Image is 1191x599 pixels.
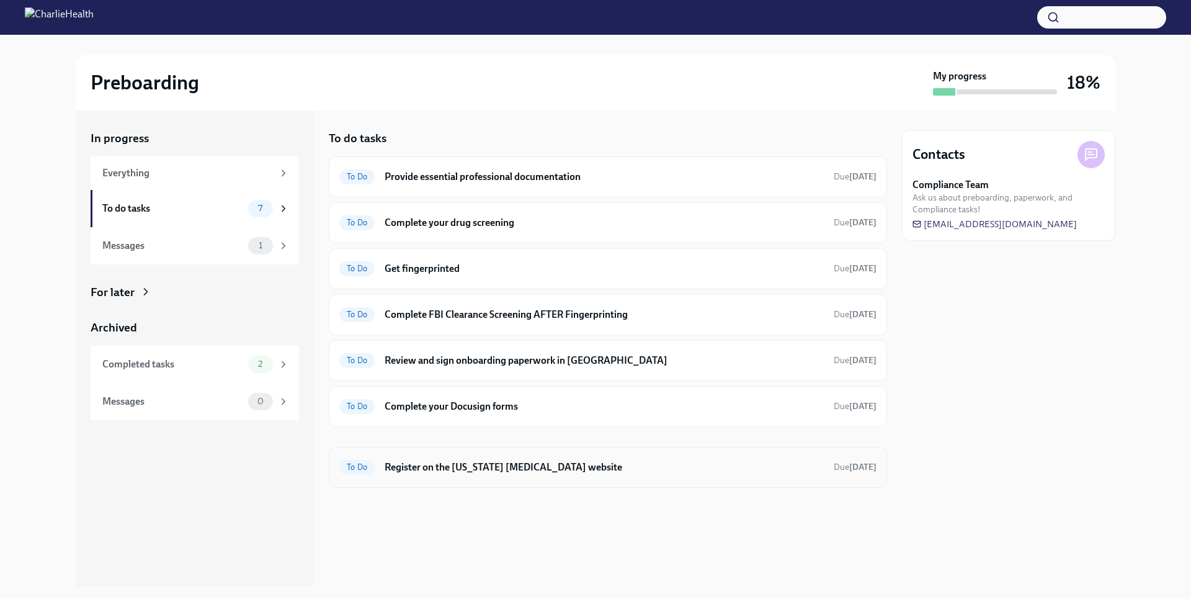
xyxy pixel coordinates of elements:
[385,262,824,276] h6: Get fingerprinted
[834,461,877,473] span: September 14th, 2025 08:00
[849,171,877,182] strong: [DATE]
[339,264,375,273] span: To Do
[251,204,270,213] span: 7
[102,202,243,215] div: To do tasks
[385,170,824,184] h6: Provide essential professional documentation
[329,130,386,146] h5: To do tasks
[849,355,877,366] strong: [DATE]
[849,217,877,228] strong: [DATE]
[339,218,375,227] span: To Do
[91,130,299,146] a: In progress
[91,156,299,190] a: Everything
[102,358,243,371] div: Completed tasks
[102,395,243,408] div: Messages
[339,462,375,472] span: To Do
[251,241,270,250] span: 1
[912,145,965,164] h4: Contacts
[339,213,877,233] a: To DoComplete your drug screeningDue[DATE]
[385,461,824,474] h6: Register on the [US_STATE] [MEDICAL_DATA] website
[339,172,375,181] span: To Do
[834,217,877,228] span: Due
[91,227,299,264] a: Messages1
[91,320,299,336] a: Archived
[91,284,299,300] a: For later
[849,462,877,472] strong: [DATE]
[834,217,877,228] span: September 17th, 2025 08:00
[102,166,273,180] div: Everything
[385,216,824,230] h6: Complete your drug screening
[912,218,1077,230] a: [EMAIL_ADDRESS][DOMAIN_NAME]
[251,359,270,369] span: 2
[834,309,877,320] span: September 20th, 2025 08:00
[91,383,299,420] a: Messages0
[385,400,824,413] h6: Complete your Docusign forms
[339,351,877,371] a: To DoReview and sign onboarding paperwork in [GEOGRAPHIC_DATA]Due[DATE]
[834,171,877,182] span: Due
[91,284,135,300] div: For later
[834,355,877,366] span: Due
[339,310,375,319] span: To Do
[834,309,877,320] span: Due
[834,354,877,366] span: September 21st, 2025 08:00
[250,397,271,406] span: 0
[25,7,94,27] img: CharlieHealth
[385,308,824,322] h6: Complete FBI Clearance Screening AFTER Fingerprinting
[339,259,877,279] a: To DoGet fingerprintedDue[DATE]
[834,263,877,274] span: September 17th, 2025 08:00
[834,400,877,412] span: September 17th, 2025 08:00
[834,462,877,472] span: Due
[339,402,375,411] span: To Do
[849,309,877,320] strong: [DATE]
[834,401,877,412] span: Due
[834,171,877,182] span: September 17th, 2025 08:00
[102,239,243,253] div: Messages
[912,192,1105,215] span: Ask us about preboarding, paperwork, and Compliance tasks!
[849,401,877,412] strong: [DATE]
[1067,71,1100,94] h3: 18%
[91,190,299,227] a: To do tasks7
[834,263,877,274] span: Due
[339,397,877,417] a: To DoComplete your Docusign formsDue[DATE]
[339,167,877,187] a: To DoProvide essential professional documentationDue[DATE]
[385,354,824,367] h6: Review and sign onboarding paperwork in [GEOGRAPHIC_DATA]
[339,305,877,325] a: To DoComplete FBI Clearance Screening AFTER FingerprintingDue[DATE]
[339,356,375,365] span: To Do
[849,263,877,274] strong: [DATE]
[91,346,299,383] a: Completed tasks2
[91,70,199,95] h2: Preboarding
[339,457,877,477] a: To DoRegister on the [US_STATE] [MEDICAL_DATA] websiteDue[DATE]
[912,178,989,192] strong: Compliance Team
[933,70,986,83] strong: My progress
